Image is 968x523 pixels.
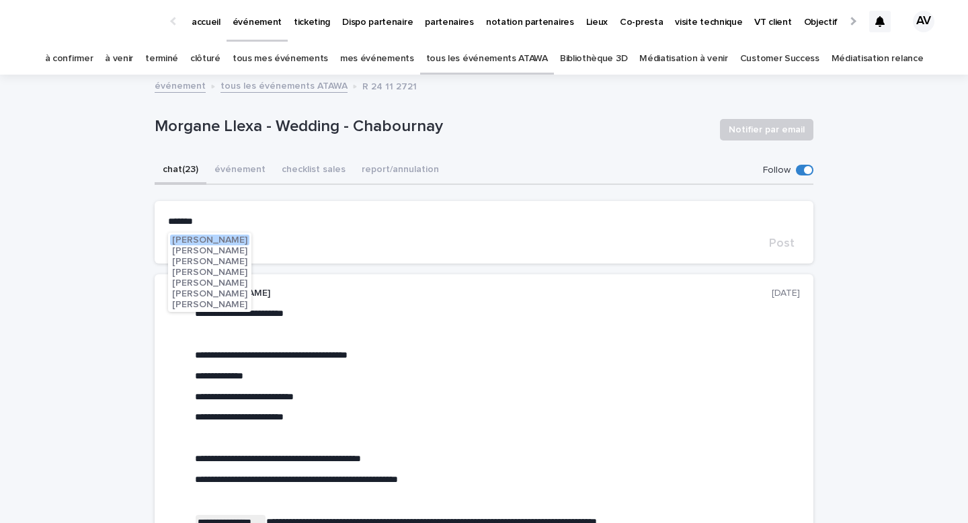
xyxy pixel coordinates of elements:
[764,237,800,249] button: Post
[45,43,93,75] a: à confirmer
[145,43,178,75] a: terminé
[740,43,819,75] a: Customer Success
[172,278,247,288] span: [PERSON_NAME]
[274,157,354,185] button: checklist sales
[172,235,247,245] span: [PERSON_NAME]
[220,77,348,93] a: tous les événements ATAWA
[172,268,247,277] span: [PERSON_NAME]
[170,299,249,310] button: [PERSON_NAME]
[170,235,249,245] button: [PERSON_NAME]
[362,78,417,93] p: R 24 11 2721
[426,43,548,75] a: tous les événements ATAWA
[170,288,249,299] button: [PERSON_NAME]
[832,43,924,75] a: Médiatisation relance
[172,246,247,255] span: [PERSON_NAME]
[729,123,805,136] span: Notifier par email
[913,11,934,32] div: AV
[170,256,249,267] button: [PERSON_NAME]
[340,43,414,75] a: mes événements
[155,157,206,185] button: chat (23)
[190,43,220,75] a: clôturé
[155,117,709,136] p: Morgane Llexa - Wedding - Chabournay
[27,8,157,35] img: Ls34BcGeRexTGTNfXpUC
[170,267,249,278] button: [PERSON_NAME]
[772,288,800,299] p: [DATE]
[354,157,447,185] button: report/annulation
[195,288,772,299] p: [PERSON_NAME]
[172,257,247,266] span: [PERSON_NAME]
[763,165,791,176] p: Follow
[172,289,247,298] span: [PERSON_NAME]
[172,300,247,309] span: [PERSON_NAME]
[560,43,627,75] a: Bibliothèque 3D
[170,278,249,288] button: [PERSON_NAME]
[233,43,328,75] a: tous mes événements
[720,119,813,140] button: Notifier par email
[170,245,249,256] button: [PERSON_NAME]
[769,237,795,249] span: Post
[639,43,728,75] a: Médiatisation à venir
[105,43,133,75] a: à venir
[206,157,274,185] button: événement
[155,77,206,93] a: événement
